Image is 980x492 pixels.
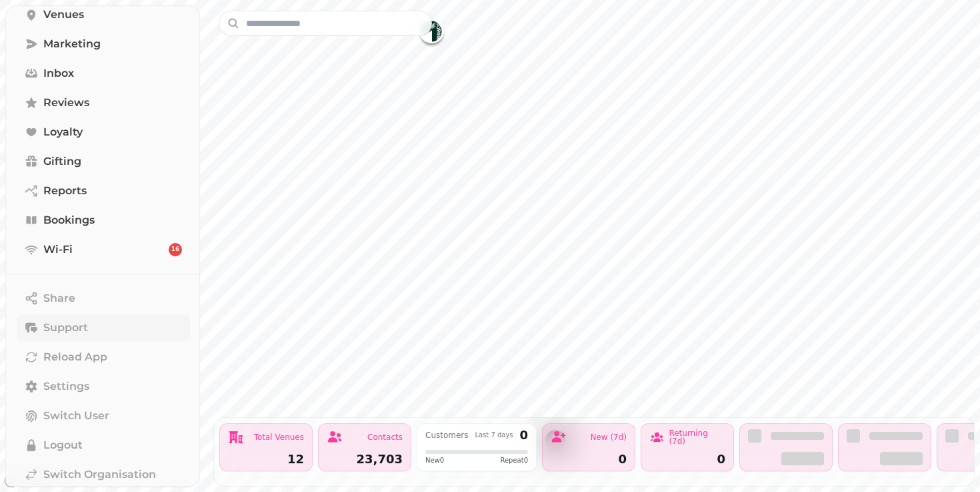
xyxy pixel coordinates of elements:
button: Switch User [17,403,190,429]
button: Share [17,285,190,312]
span: Loyalty [43,124,83,140]
a: Wi-Fi16 [17,236,190,263]
div: Returning (7d) [669,429,725,445]
span: Venues [43,7,84,23]
a: Reviews [17,89,190,116]
span: Switch User [43,408,109,424]
span: Gifting [43,154,81,170]
div: Last 7 days [475,432,513,439]
div: Customers [425,431,469,439]
a: Venues [17,1,190,28]
a: Marketing [17,31,190,57]
span: Reports [43,183,87,199]
div: 23,703 [327,453,403,465]
a: Loyalty [17,119,190,146]
span: Logout [43,437,83,453]
span: Reviews [43,95,89,111]
button: Logout [17,432,190,459]
div: 0 [519,429,528,441]
div: New (7d) [590,433,627,441]
span: Repeat 0 [500,455,528,465]
a: Switch Organisation [17,461,190,488]
div: 0 [551,453,627,465]
button: Support [17,314,190,341]
a: Settings [17,373,190,400]
a: Gifting [17,148,190,175]
a: Reports [17,178,190,204]
span: Reload App [43,349,107,365]
span: Settings [43,379,89,395]
span: Share [43,290,75,306]
div: Contacts [367,433,403,441]
a: Bookings [17,207,190,234]
span: New 0 [425,455,444,465]
div: 0 [649,453,725,465]
button: Reload App [17,344,190,371]
span: Support [43,320,88,336]
span: Inbox [43,65,74,81]
span: Marketing [43,36,101,52]
div: Total Venues [254,433,304,441]
span: Wi-Fi [43,242,73,258]
span: Switch Organisation [43,467,156,483]
span: 16 [171,245,180,254]
a: Inbox [17,60,190,87]
span: Bookings [43,212,95,228]
div: 12 [228,453,304,465]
